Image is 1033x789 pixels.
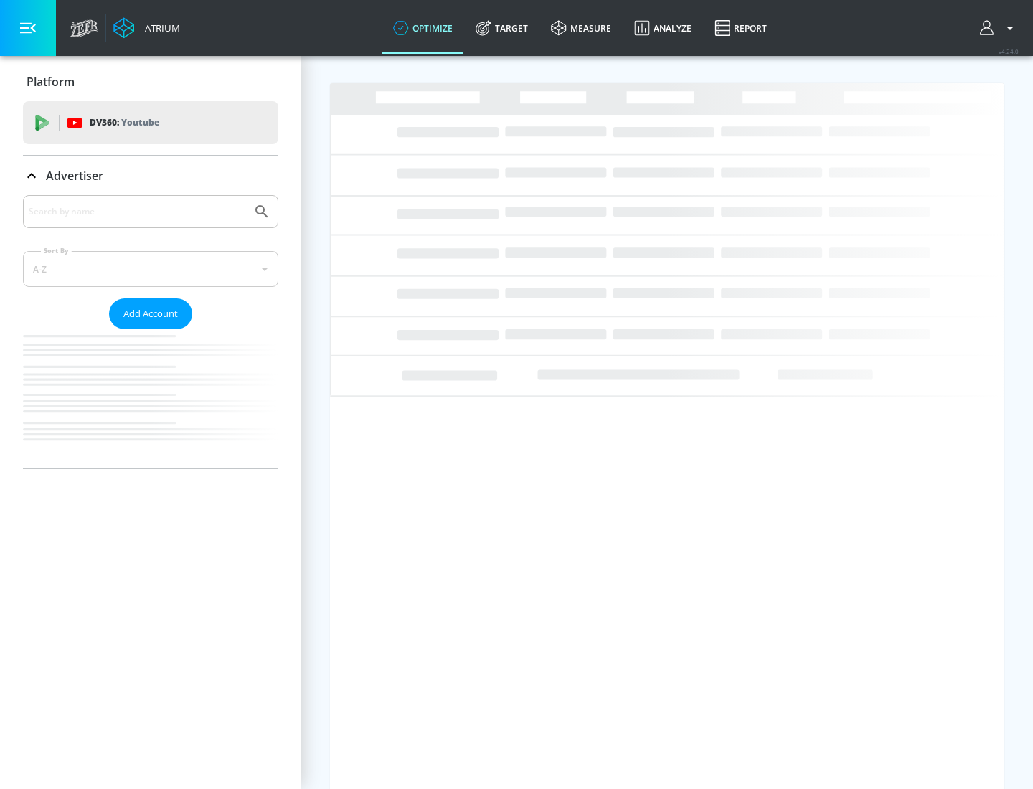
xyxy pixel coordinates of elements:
[121,115,159,130] p: Youtube
[29,202,246,221] input: Search by name
[46,168,103,184] p: Advertiser
[27,74,75,90] p: Platform
[23,101,278,144] div: DV360: Youtube
[23,195,278,468] div: Advertiser
[113,17,180,39] a: Atrium
[41,246,72,255] label: Sort By
[703,2,778,54] a: Report
[90,115,159,131] p: DV360:
[23,156,278,196] div: Advertiser
[539,2,623,54] a: measure
[382,2,464,54] a: optimize
[23,62,278,102] div: Platform
[23,251,278,287] div: A-Z
[464,2,539,54] a: Target
[623,2,703,54] a: Analyze
[23,329,278,468] nav: list of Advertiser
[109,298,192,329] button: Add Account
[999,47,1019,55] span: v 4.24.0
[139,22,180,34] div: Atrium
[123,306,178,322] span: Add Account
